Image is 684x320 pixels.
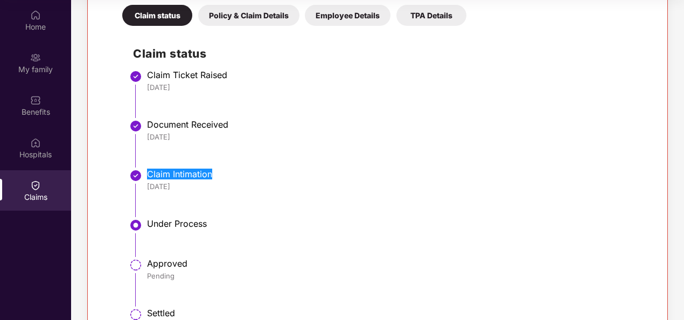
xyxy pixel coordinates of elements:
div: Settled [147,308,644,318]
div: Policy & Claim Details [198,5,299,26]
div: [DATE] [147,132,644,142]
img: svg+xml;base64,PHN2ZyBpZD0iU3RlcC1Eb25lLTMyeDMyIiB4bWxucz0iaHR0cDovL3d3dy53My5vcmcvMjAwMC9zdmciIH... [129,70,142,83]
div: [DATE] [147,82,644,92]
img: svg+xml;base64,PHN2ZyBpZD0iSG9zcGl0YWxzIiB4bWxucz0iaHR0cDovL3d3dy53My5vcmcvMjAwMC9zdmciIHdpZHRoPS... [30,137,41,148]
div: Claim Intimation [147,169,644,179]
div: Pending [147,271,644,281]
div: TPA Details [396,5,466,26]
div: Claim status [122,5,192,26]
img: svg+xml;base64,PHN2ZyBpZD0iU3RlcC1QZW5kaW5nLTMyeDMyIiB4bWxucz0iaHR0cDovL3d3dy53My5vcmcvMjAwMC9zdm... [129,259,142,272]
img: svg+xml;base64,PHN2ZyB3aWR0aD0iMjAiIGhlaWdodD0iMjAiIHZpZXdCb3g9IjAgMCAyMCAyMCIgZmlsbD0ibm9uZSIgeG... [30,52,41,63]
div: Document Received [147,119,644,130]
img: svg+xml;base64,PHN2ZyBpZD0iU3RlcC1Eb25lLTMyeDMyIiB4bWxucz0iaHR0cDovL3d3dy53My5vcmcvMjAwMC9zdmciIH... [129,169,142,182]
img: svg+xml;base64,PHN2ZyBpZD0iQ2xhaW0iIHhtbG5zPSJodHRwOi8vd3d3LnczLm9yZy8yMDAwL3N2ZyIgd2lkdGg9IjIwIi... [30,180,41,191]
div: Employee Details [305,5,390,26]
div: Approved [147,258,644,269]
img: svg+xml;base64,PHN2ZyBpZD0iU3RlcC1BY3RpdmUtMzJ4MzIiIHhtbG5zPSJodHRwOi8vd3d3LnczLm9yZy8yMDAwL3N2Zy... [129,219,142,232]
div: [DATE] [147,182,644,191]
img: svg+xml;base64,PHN2ZyBpZD0iQmVuZWZpdHMiIHhtbG5zPSJodHRwOi8vd3d3LnczLm9yZy8yMDAwL3N2ZyIgd2lkdGg9Ij... [30,95,41,106]
img: svg+xml;base64,PHN2ZyBpZD0iU3RlcC1Eb25lLTMyeDMyIiB4bWxucz0iaHR0cDovL3d3dy53My5vcmcvMjAwMC9zdmciIH... [129,120,142,133]
div: Under Process [147,218,644,229]
div: Claim Ticket Raised [147,69,644,80]
img: svg+xml;base64,PHN2ZyBpZD0iSG9tZSIgeG1sbnM9Imh0dHA6Ly93d3cudzMub3JnLzIwMDAvc3ZnIiB3aWR0aD0iMjAiIG... [30,10,41,20]
h2: Claim status [133,45,644,62]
